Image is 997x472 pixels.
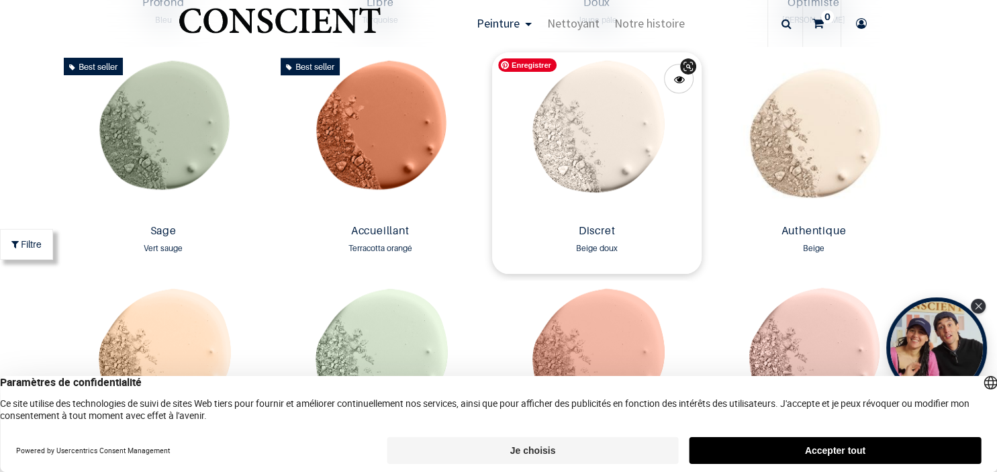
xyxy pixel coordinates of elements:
[497,224,697,240] a: Discret
[281,224,480,240] a: Accueillant
[477,15,520,31] span: Peinture
[714,242,913,255] div: Beige
[971,299,986,314] div: Close Tolstoy widget
[64,224,263,240] a: Sage
[614,15,685,31] span: Notre histoire
[58,281,269,447] img: Product image
[886,297,987,398] div: Open Tolstoy
[821,10,834,23] sup: 0
[714,224,913,240] a: Authentique
[886,297,987,398] div: Open Tolstoy widget
[492,52,702,219] img: Product image
[58,52,269,219] img: Product image
[281,242,480,255] div: Terracotta orangé
[281,58,340,75] div: Best seller
[11,11,52,52] button: Open chat widget
[275,52,485,219] img: Product image
[21,237,42,251] span: Filtre
[708,281,918,447] img: Product image
[275,281,485,447] img: Product image
[886,297,987,398] div: Tolstoy bubble widget
[547,15,600,31] span: Nettoyant
[498,58,557,72] span: Enregistrer
[492,281,702,447] img: Product image
[497,242,697,255] div: Beige doux
[64,58,123,75] div: Best seller
[708,52,918,219] img: Product image
[664,64,694,93] a: Quick View
[64,242,263,255] div: Vert sauge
